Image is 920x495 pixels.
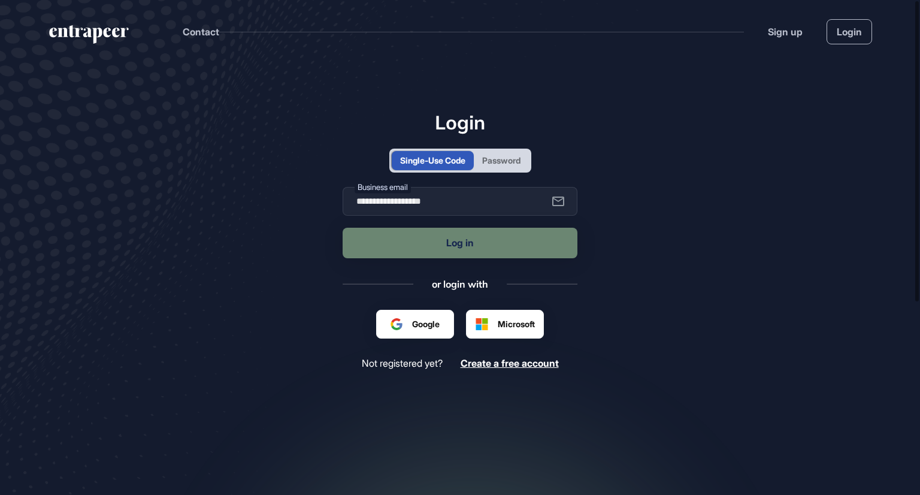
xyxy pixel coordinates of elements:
[827,19,872,44] a: Login
[48,25,130,48] a: entrapeer-logo
[343,228,577,258] button: Log in
[432,277,488,291] div: or login with
[355,180,411,193] label: Business email
[461,357,559,369] span: Create a free account
[768,25,803,39] a: Sign up
[482,154,520,167] div: Password
[400,154,465,167] div: Single-Use Code
[461,358,559,369] a: Create a free account
[498,318,535,330] span: Microsoft
[362,358,443,369] span: Not registered yet?
[183,24,219,40] button: Contact
[343,111,577,134] h1: Login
